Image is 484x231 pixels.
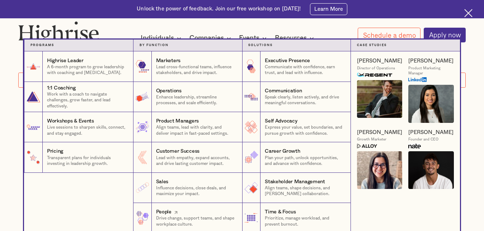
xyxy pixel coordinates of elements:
p: Lead with empathy, expand accounts, and drive lasting customer impact. [156,155,236,167]
p: Live sessions to sharpen skills, connect, and stay engaged. [47,125,127,137]
p: Drive change, support teams, and shape workplace culture. [156,216,236,227]
p: Transparent plans for individuals investing in leadership growth. [47,155,127,167]
a: Customer SuccessLead with empathy, expand accounts, and drive lasting customer impact. [133,142,242,172]
div: Product Marketing Manager [408,66,454,76]
div: Companies [189,34,233,42]
p: A 6-month program to grow leadership with coaching and [MEDICAL_DATA]. [47,64,127,76]
div: Founder and CEO [408,137,438,142]
a: [PERSON_NAME] [408,129,454,136]
a: [PERSON_NAME] [357,129,402,136]
p: Lead cross-functional teams, influence stakeholders, and drive impact. [156,64,236,76]
div: Communication [265,87,302,94]
a: Apply now [424,28,466,43]
p: Align teams, lead with clarity, and deliver impact in fast-paced settings. [156,125,236,137]
div: Career Growth [265,148,300,155]
div: Highrise Leader [47,57,84,64]
div: 1:1 Coaching [47,84,76,92]
div: Resources [275,34,307,42]
p: Prioritize, manage workload, and prevent burnout. [265,216,344,227]
a: Workshops & EventsLive sessions to sharpen skills, connect, and stay engaged. [24,112,133,142]
div: Pricing [47,148,63,155]
a: Highrise LeaderA 6-month program to grow leadership with coaching and [MEDICAL_DATA]. [24,51,133,82]
div: Self Advocacy [265,117,297,125]
div: Unlock the power of feedback. Join our free workshop on [DATE]! [137,5,301,13]
a: SalesInfluence decisions, close deals, and maximize your impact. [133,173,242,203]
div: Events [239,34,269,42]
a: Stakeholder ManagementAlign teams, shape decisions, and [PERSON_NAME] collaboration. [242,173,351,203]
a: 1:1 CoachingWork with a coach to navigate challenges, grow faster, and lead effectively. [24,82,133,112]
strong: by function [140,43,169,47]
a: OperationsEnhance leadership, streamline processes, and scale efficiently. [133,82,242,112]
a: Schedule a demo [358,28,421,42]
a: Learn More [310,3,347,15]
div: Resources [275,34,316,42]
a: MarketersLead cross-functional teams, influence stakeholders, and drive impact. [133,51,242,82]
p: Influence decisions, close deals, and maximize your impact. [156,185,236,197]
p: Communicate with confidence, earn trust, and lead with influence. [265,64,344,76]
strong: Programs [30,43,54,47]
img: Highrise logo [18,21,99,46]
div: Sales [156,178,169,185]
div: People [156,208,171,216]
div: Stakeholder Management [265,178,325,185]
div: Marketers [156,57,180,64]
div: Executive Presence [265,57,310,64]
div: Time & Focus [265,208,296,216]
div: Workshops & Events [47,117,94,125]
div: Individuals [141,34,183,42]
img: Cross icon [464,9,473,17]
div: Operations [156,87,182,94]
div: Growth Marketer [357,137,386,142]
a: PricingTransparent plans for individuals investing in leadership growth. [24,142,133,172]
a: Executive PresenceCommunicate with confidence, earn trust, and lead with influence. [242,51,351,82]
p: Work with a coach to navigate challenges, grow faster, and lead effectively. [47,92,127,110]
a: [PERSON_NAME] [408,57,454,65]
a: CommunicationSpeak clearly, listen actively, and drive meaningful conversations. [242,82,351,112]
p: Speak clearly, listen actively, and drive meaningful conversations. [265,94,344,106]
div: Product Managers [156,117,199,125]
strong: Solutions [248,43,273,47]
div: Companies [189,34,224,42]
strong: Case Studies [357,43,387,47]
p: Plan your path, unlock opportunities, and advance with confidence. [265,155,344,167]
p: Align teams, shape decisions, and [PERSON_NAME] collaboration. [265,185,344,197]
a: Product ManagersAlign teams, lead with clarity, and deliver impact in fast-paced settings. [133,112,242,142]
div: Director of Operations [357,66,395,71]
a: Career GrowthPlan your path, unlock opportunities, and advance with confidence. [242,142,351,172]
p: Enhance leadership, streamline processes, and scale efficiently. [156,94,236,106]
a: Self AdvocacyExpress your value, set boundaries, and pursue growth with confidence. [242,112,351,142]
div: Individuals [141,34,174,42]
p: Express your value, set boundaries, and pursue growth with confidence. [265,125,344,137]
div: Customer Success [156,148,199,155]
div: Events [239,34,259,42]
a: [PERSON_NAME] [357,57,402,65]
